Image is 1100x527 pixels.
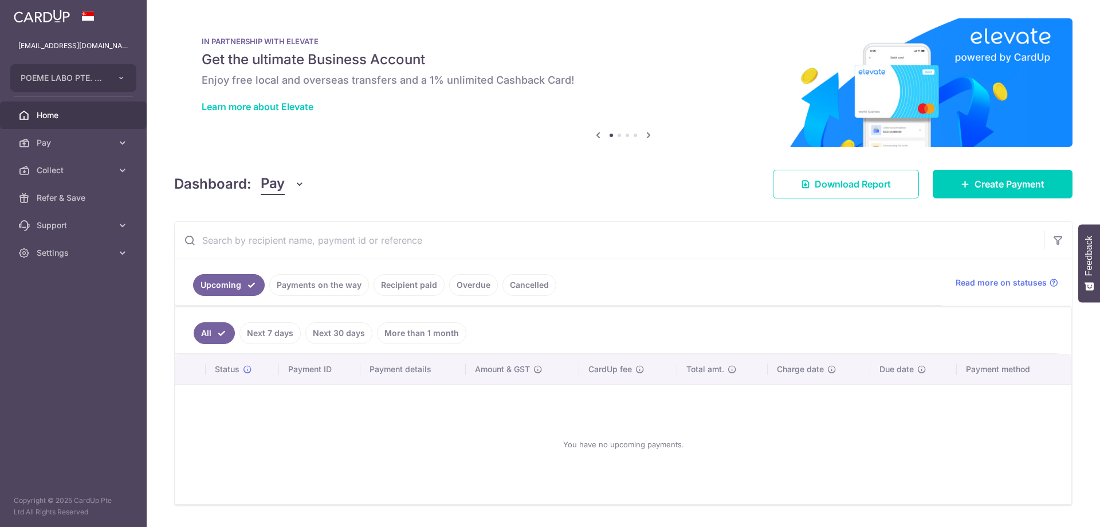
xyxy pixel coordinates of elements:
img: Renovation banner [174,18,1072,147]
span: Total amt. [686,364,724,375]
p: IN PARTNERSHIP WITH ELEVATE [202,37,1045,46]
span: Due date [879,364,914,375]
span: Feedback [1084,236,1094,276]
h6: Enjoy free local and overseas transfers and a 1% unlimited Cashback Card! [202,73,1045,87]
input: Search by recipient name, payment id or reference [175,222,1044,259]
span: Download Report [815,177,891,191]
span: Amount & GST [475,364,530,375]
a: Upcoming [193,274,265,296]
a: More than 1 month [377,322,466,344]
a: Recipient paid [374,274,445,296]
span: Read more on statuses [956,277,1047,288]
button: Feedback - Show survey [1078,224,1100,302]
div: You have no upcoming payments. [189,394,1058,495]
span: Create Payment [975,177,1044,191]
a: Read more on statuses [956,277,1058,288]
h5: Get the ultimate Business Account [202,50,1045,69]
h4: Dashboard: [174,174,252,194]
button: POEME LABO PTE. LTD. [10,64,136,92]
span: Pay [37,137,112,149]
span: Status [215,364,239,375]
span: CardUp fee [588,364,632,375]
button: Pay [261,173,305,195]
a: Next 7 days [239,322,301,344]
p: [EMAIL_ADDRESS][DOMAIN_NAME] [18,40,128,52]
a: Download Report [773,170,919,198]
a: Overdue [449,274,498,296]
img: CardUp [14,9,70,23]
a: All [194,322,235,344]
th: Payment method [957,354,1071,384]
a: Create Payment [933,170,1072,198]
a: Next 30 days [305,322,372,344]
a: Payments on the way [269,274,369,296]
a: Learn more about Elevate [202,101,313,112]
span: Refer & Save [37,192,112,204]
span: POEME LABO PTE. LTD. [21,72,105,84]
span: Collect [37,165,112,176]
span: Home [37,110,112,121]
a: Cancelled [502,274,556,296]
span: Charge date [777,364,824,375]
span: Pay [261,173,285,195]
th: Payment details [360,354,466,384]
span: Support [37,220,112,231]
span: Settings [37,247,112,259]
th: Payment ID [279,354,360,384]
